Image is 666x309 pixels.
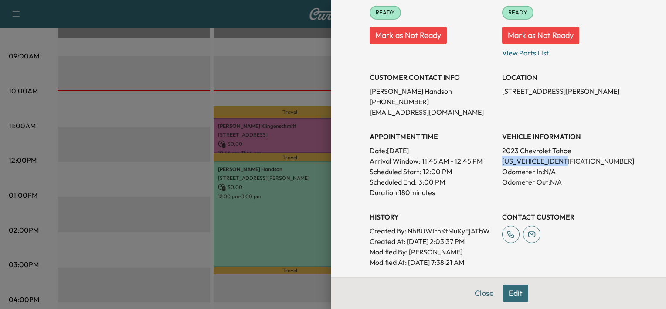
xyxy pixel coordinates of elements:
h3: CONTACT CUSTOMER [502,212,628,222]
p: Created By : NhBUWIrhKtMuKyEjATbW [370,226,495,236]
button: Mark as Not Ready [370,27,447,44]
h3: APPOINTMENT TIME [370,131,495,142]
p: Modified At : [DATE] 7:38:21 AM [370,257,495,268]
button: Mark as Not Ready [502,27,579,44]
p: [PERSON_NAME] Handson [370,86,495,96]
span: 11:45 AM - 12:45 PM [422,156,483,166]
h3: CUSTOMER CONTACT INFO [370,72,495,82]
span: READY [370,8,400,17]
p: Created At : [DATE] 2:03:37 PM [370,236,495,247]
p: 12:00 PM [423,166,452,177]
p: Scheduled Start: [370,166,421,177]
p: Duration: 180 minutes [370,187,495,198]
button: Close [469,285,499,302]
p: 2023 Chevrolet Tahoe [502,145,628,156]
p: [PHONE_NUMBER] [370,96,495,107]
p: [EMAIL_ADDRESS][DOMAIN_NAME] [370,107,495,117]
p: Modified By : [PERSON_NAME] [370,247,495,257]
p: [STREET_ADDRESS][PERSON_NAME] [502,86,628,96]
button: Edit [503,285,528,302]
p: Arrival Window: [370,156,495,166]
p: Odometer In: N/A [502,166,628,177]
p: View Parts List [502,44,628,58]
h3: History [370,212,495,222]
p: [US_VEHICLE_IDENTIFICATION_NUMBER] [502,156,628,166]
p: Odometer Out: N/A [502,177,628,187]
span: READY [503,8,533,17]
p: 3:00 PM [418,177,445,187]
p: Date: [DATE] [370,145,495,156]
h3: LOCATION [502,72,628,82]
h3: VEHICLE INFORMATION [502,131,628,142]
p: Scheduled End: [370,177,417,187]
